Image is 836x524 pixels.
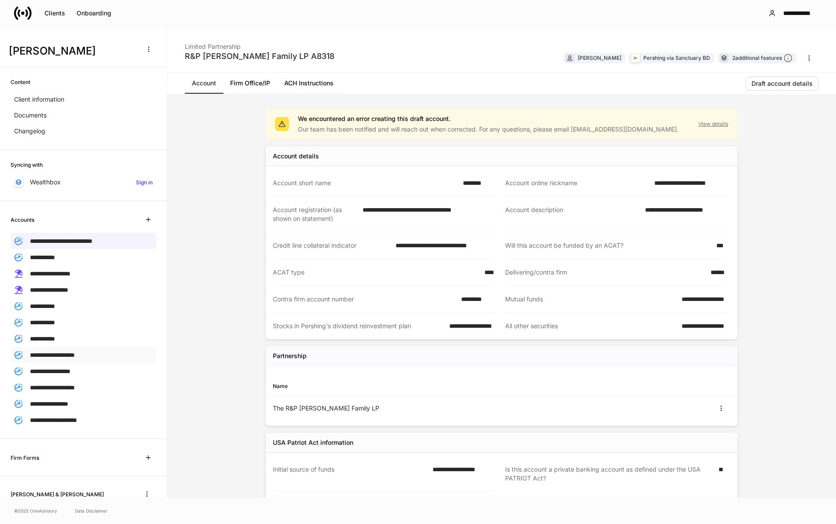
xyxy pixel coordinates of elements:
[752,81,813,87] div: Draft account details
[273,322,444,330] div: Stocks in Pershing's dividend reinvestment plan
[746,77,818,91] button: Draft account details
[273,205,357,223] div: Account registration (as shown on statement)
[14,95,64,104] p: Client information
[505,205,640,223] div: Account description
[578,54,621,62] div: [PERSON_NAME]
[71,6,117,20] button: Onboarding
[9,44,136,58] h3: [PERSON_NAME]
[732,54,792,63] div: 2 additional features
[273,465,427,482] div: Initial source of funds
[14,127,45,136] p: Changelog
[11,107,156,123] a: Documents
[273,404,502,413] div: The R&P [PERSON_NAME] Family LP
[273,179,458,187] div: Account short name
[11,92,156,107] a: Client information
[185,51,334,62] div: R&P [PERSON_NAME] Family LP A8318
[39,6,71,20] button: Clients
[273,382,502,390] div: Name
[11,123,156,139] a: Changelog
[223,73,277,94] a: Firm Office/IP
[505,179,649,187] div: Account online nickname
[571,125,677,133] a: [EMAIL_ADDRESS][DOMAIN_NAME]
[277,73,341,94] a: ACH Instructions
[698,121,728,127] button: View details
[185,37,334,51] div: Limited Partnership
[505,295,676,304] div: Mutual funds
[273,152,319,161] div: Account details
[273,268,479,277] div: ACAT type
[136,178,153,187] h6: Sign in
[643,54,710,62] div: Pershing via Sanctuary BD
[75,507,107,514] a: Data Disclaimer
[11,78,30,86] h6: Content
[505,268,705,277] div: Delivering/contra firm
[11,490,104,498] h6: [PERSON_NAME] & [PERSON_NAME]
[11,454,39,462] h6: Firm Forms
[185,73,223,94] a: Account
[298,125,678,134] p: Our team has been notified and will reach out when corrected. For any questions, please email .
[298,114,678,125] div: We encountered an error creating this draft account.
[505,322,676,330] div: All other securities
[77,10,111,16] div: Onboarding
[30,178,61,187] p: Wealthbox
[273,352,307,360] h5: Partnership
[273,241,390,250] div: Credit line collateral indicator
[273,438,353,447] div: USA Patriot Act information
[11,216,34,224] h6: Accounts
[14,507,57,514] span: © 2025 OneAdvisory
[505,241,711,250] div: Will this account be funded by an ACAT?
[11,161,43,169] h6: Syncing with
[505,465,713,483] div: Is this account a private banking account as defined under the USA PATRIOT Act?
[273,295,456,304] div: Contra firm account number
[11,174,156,190] a: WealthboxSign in
[14,111,47,120] p: Documents
[44,10,65,16] div: Clients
